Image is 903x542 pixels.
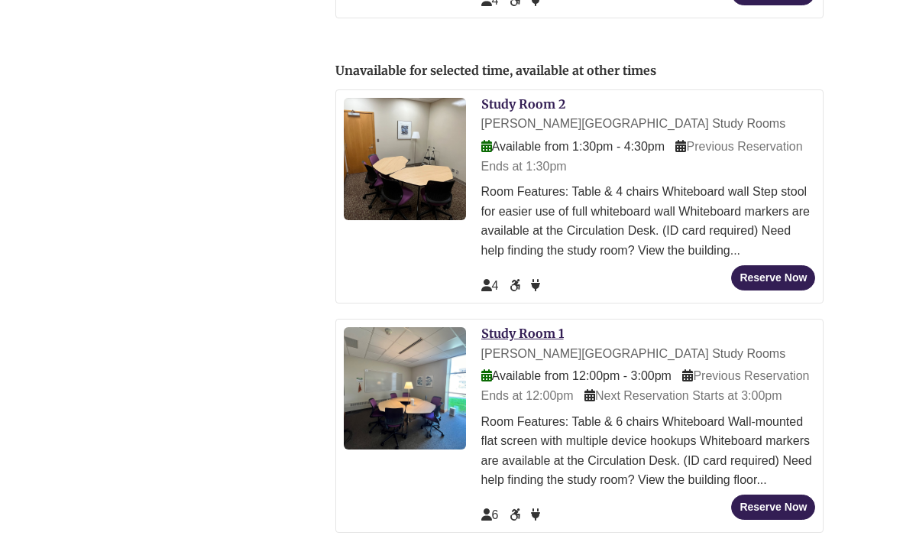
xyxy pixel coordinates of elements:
span: Power Available [531,508,540,521]
button: Reserve Now [731,265,815,290]
img: Study Room 1 [344,327,466,450]
a: Study Room 2 [481,96,565,112]
a: Study Room 1 [481,326,564,341]
span: Power Available [531,279,540,292]
span: Available from 12:00pm - 3:00pm [481,369,672,382]
span: The capacity of this space [481,508,499,521]
div: Room Features: Table & 4 chairs Whiteboard wall Step stool for easier use of full whiteboard wall... [481,182,816,260]
span: The capacity of this space [481,279,499,292]
div: [PERSON_NAME][GEOGRAPHIC_DATA] Study Rooms [481,114,816,134]
span: Previous Reservation Ends at 1:30pm [481,140,803,173]
img: Study Room 2 [344,98,466,220]
span: Previous Reservation Ends at 12:00pm [481,369,810,402]
button: Reserve Now [731,495,815,520]
div: [PERSON_NAME][GEOGRAPHIC_DATA] Study Rooms [481,344,816,364]
h2: Unavailable for selected time, available at other times [335,64,824,78]
span: Accessible Seat/Space [510,508,523,521]
div: Room Features: Table & 6 chairs Whiteboard Wall-mounted flat screen with multiple device hookups ... [481,412,816,490]
span: Next Reservation Starts at 3:00pm [584,389,782,402]
span: Accessible Seat/Space [510,279,523,292]
span: Available from 1:30pm - 4:30pm [481,140,665,153]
